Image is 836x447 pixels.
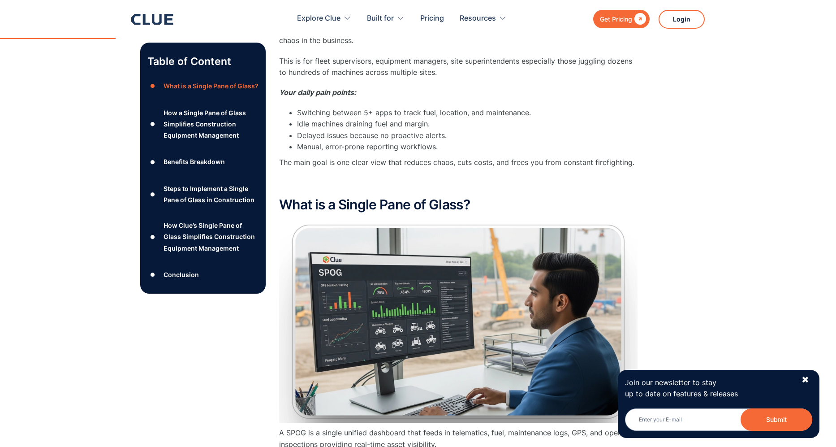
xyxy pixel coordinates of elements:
a: Login [659,10,705,29]
li: Delayed issues because no proactive alerts. [297,130,638,141]
a: ●Steps to Implement a Single Pane of Glass in Construction [147,183,259,205]
li: Idle machines draining fuel and margin. [297,118,638,130]
a: ●Conclusion [147,268,259,282]
p: Join our newsletter to stay up to date on features & releases [625,377,793,399]
p: This is for fleet supervisors, equipment managers, site superintendents especially those juggling... [279,56,638,78]
div: Built for [367,4,394,33]
a: ●How Clue’s Single Pane of Glass Simplifies Construction Equipment Management [147,220,259,254]
div: ● [147,187,158,201]
div: ● [147,117,158,131]
p: ‍ [279,177,638,188]
a: ●How a Single Pane of Glass Simplifies Construction Equipment Management [147,107,259,141]
div: ● [147,230,158,243]
p: Table of Content [147,54,259,69]
div: Explore Clue [297,4,351,33]
div: How a Single Pane of Glass Simplifies Construction Equipment Management [164,107,259,141]
div: Resources [460,4,496,33]
div: Built for [367,4,405,33]
a: ●What is a Single Pane of Glass? [147,79,259,93]
div: What is a Single Pane of Glass? [164,80,259,91]
li: Switching between 5+ apps to track fuel, location, and maintenance. [297,107,638,118]
h2: What is a Single Pane of Glass? [279,197,638,212]
div: Benefits Breakdown [164,156,225,168]
div: ● [147,155,158,169]
div: How Clue’s Single Pane of Glass Simplifies Construction Equipment Management [164,220,259,254]
div: ✖ [802,374,809,386]
button: Submit [741,408,812,431]
div:  [632,13,646,25]
div: Steps to Implement a Single Pane of Glass in Construction [164,183,259,205]
em: Your daily pain points: [279,88,356,97]
a: ●Benefits Breakdown [147,155,259,169]
div: Conclusion [164,269,199,280]
a: Get Pricing [593,10,650,28]
div: ● [147,268,158,282]
div: Resources [460,4,507,33]
p: The main goal is one clear view that reduces chaos, cuts costs, and frees you from constant firef... [279,157,638,168]
div: Explore Clue [297,4,340,33]
li: Manual, error-prone reporting workflows. [297,141,638,152]
a: Pricing [420,4,444,33]
input: Enter your E-mail [625,408,812,431]
div: ● [147,79,158,93]
div: Get Pricing [600,13,632,25]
